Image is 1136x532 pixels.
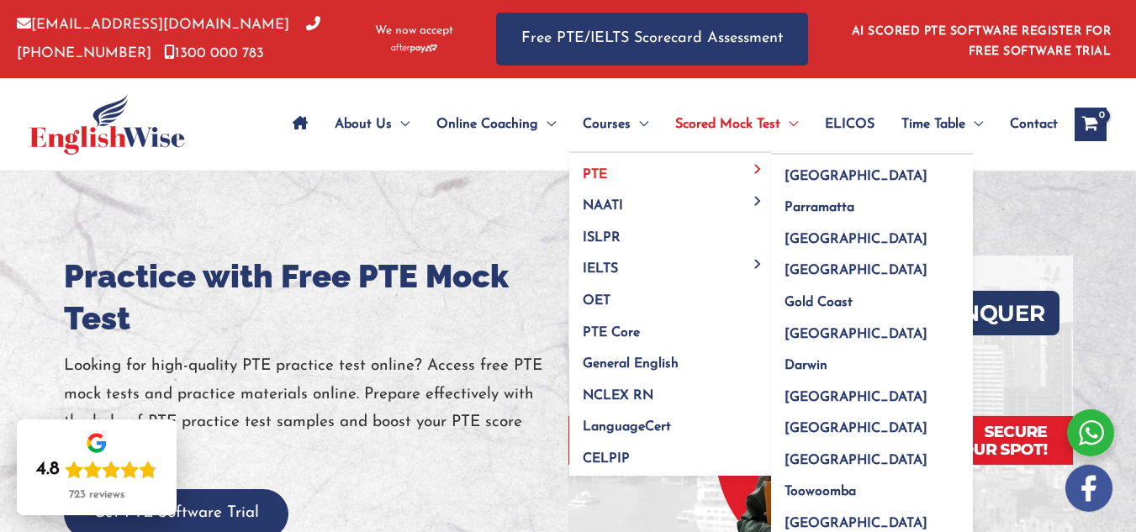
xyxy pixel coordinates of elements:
span: [GEOGRAPHIC_DATA] [785,454,927,467]
a: OET [569,280,771,312]
img: Afterpay-Logo [391,44,437,53]
a: Free PTE/IELTS Scorecard Assessment [496,13,808,66]
a: View Shopping Cart, empty [1075,108,1107,141]
span: Darwin [785,359,827,372]
a: About UsMenu Toggle [321,95,423,154]
a: ISLPR [569,216,771,248]
a: General English [569,343,771,375]
div: 723 reviews [69,488,124,502]
a: LanguageCert [569,406,771,438]
div: 4.8 [36,458,60,482]
a: NCLEX RN [569,374,771,406]
a: [GEOGRAPHIC_DATA] [771,155,973,187]
a: Gold Coast [771,282,973,313]
span: ISLPR [583,231,621,245]
span: About Us [335,95,392,154]
span: Toowoomba [785,485,856,498]
a: [EMAIL_ADDRESS][DOMAIN_NAME] [17,18,289,32]
span: [GEOGRAPHIC_DATA] [785,422,927,435]
span: General English [583,357,679,371]
a: Darwin [771,345,973,377]
span: [GEOGRAPHIC_DATA] [785,233,927,246]
a: [GEOGRAPHIC_DATA] [771,376,973,408]
span: [GEOGRAPHIC_DATA] [785,264,927,277]
a: CELPIP [569,437,771,476]
span: We now accept [375,23,453,40]
a: Time TableMenu Toggle [888,95,996,154]
a: [GEOGRAPHIC_DATA] [771,408,973,440]
a: Toowoomba [771,471,973,503]
span: Menu Toggle [780,95,798,154]
span: Contact [1010,95,1058,154]
a: [GEOGRAPHIC_DATA] [771,250,973,282]
a: 1300 000 783 [164,46,264,61]
span: ELICOS [825,95,874,154]
span: NAATI [583,199,623,213]
a: [PHONE_NUMBER] [17,18,320,60]
span: Menu Toggle [748,165,768,174]
a: PTEMenu Toggle [569,153,771,185]
a: Scored Mock TestMenu Toggle [662,95,811,154]
img: white-facebook.png [1065,465,1112,512]
span: OET [583,294,610,308]
a: [GEOGRAPHIC_DATA] [771,439,973,471]
span: Time Table [901,95,965,154]
span: IELTS [583,262,618,276]
img: cropped-ew-logo [29,94,185,155]
a: PTE Core [569,311,771,343]
span: Courses [583,95,631,154]
span: Online Coaching [436,95,538,154]
span: Scored Mock Test [675,95,780,154]
span: [GEOGRAPHIC_DATA] [785,170,927,183]
a: AI SCORED PTE SOFTWARE REGISTER FOR FREE SOFTWARE TRIAL [852,25,1112,58]
a: IELTSMenu Toggle [569,248,771,280]
a: Get PTE Software Trial [64,505,288,521]
span: Menu Toggle [631,95,648,154]
a: [GEOGRAPHIC_DATA] [771,313,973,345]
nav: Site Navigation: Main Menu [279,95,1058,154]
span: Menu Toggle [392,95,409,154]
h1: Practice with Free PTE Mock Test [64,255,568,340]
span: LanguageCert [583,420,671,434]
span: CELPIP [583,452,630,466]
span: NCLEX RN [583,389,653,403]
span: Menu Toggle [748,259,768,268]
span: [GEOGRAPHIC_DATA] [785,328,927,341]
span: PTE [583,168,607,182]
a: NAATIMenu Toggle [569,185,771,217]
div: Rating: 4.8 out of 5 [36,458,157,482]
p: Looking for high-quality PTE practice test online? Access free PTE mock tests and practice materi... [64,352,568,464]
a: Parramatta [771,187,973,219]
aside: Header Widget 1 [842,12,1119,66]
span: [GEOGRAPHIC_DATA] [785,391,927,404]
a: Contact [996,95,1058,154]
span: Menu Toggle [965,95,983,154]
a: Online CoachingMenu Toggle [423,95,569,154]
span: Gold Coast [785,296,853,309]
a: ELICOS [811,95,888,154]
span: Parramatta [785,201,854,214]
span: PTE Core [583,326,640,340]
span: Menu Toggle [538,95,556,154]
a: [GEOGRAPHIC_DATA] [771,218,973,250]
a: CoursesMenu Toggle [569,95,662,154]
span: Menu Toggle [748,196,768,205]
